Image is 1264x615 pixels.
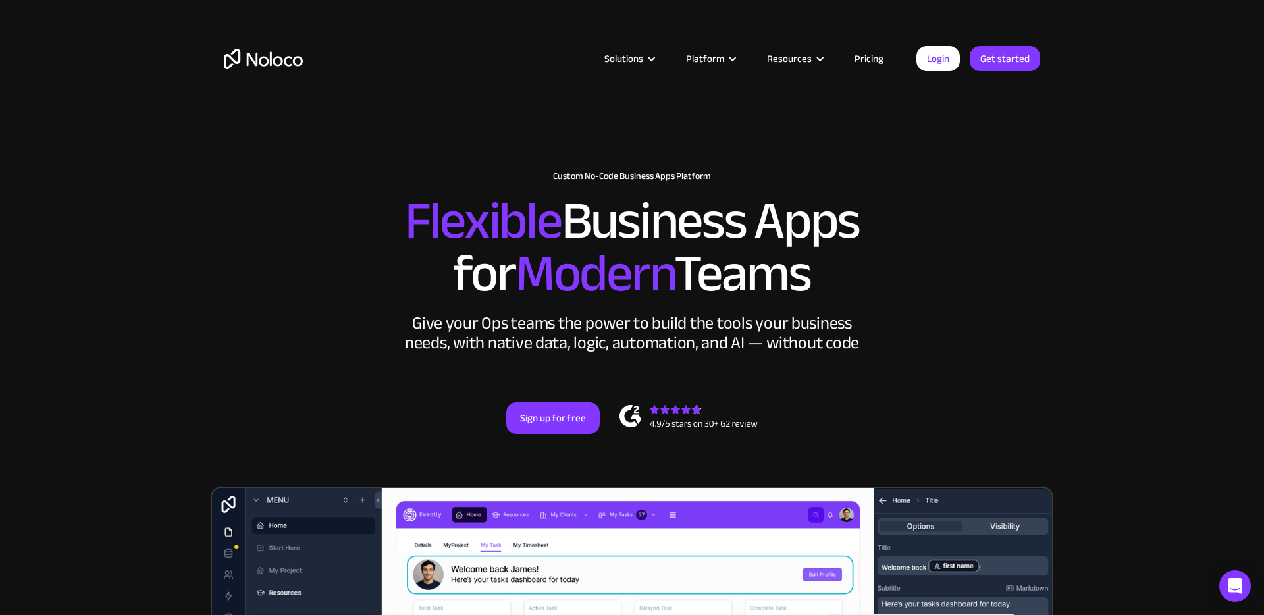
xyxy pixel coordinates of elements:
div: Solutions [588,50,670,67]
span: Flexible [405,172,562,270]
a: home [224,49,303,69]
div: Resources [767,50,812,67]
a: Pricing [838,50,900,67]
h1: Custom No-Code Business Apps Platform [224,171,1040,182]
div: Open Intercom Messenger [1219,570,1251,602]
a: Get started [970,46,1040,71]
div: Platform [686,50,724,67]
h2: Business Apps for Teams [224,195,1040,300]
span: Modern [515,225,674,323]
a: Login [916,46,960,71]
div: Give your Ops teams the power to build the tools your business needs, with native data, logic, au... [402,313,862,353]
div: Platform [670,50,750,67]
a: Sign up for free [506,402,600,434]
div: Resources [750,50,838,67]
div: Solutions [604,50,643,67]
